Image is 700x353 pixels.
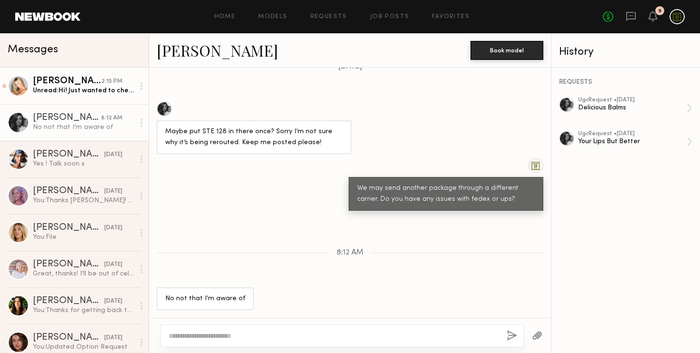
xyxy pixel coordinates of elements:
a: Requests [310,14,347,20]
div: ugc Request • [DATE] [578,97,687,103]
div: You: File [33,233,134,242]
div: [PERSON_NAME] [33,113,101,123]
div: ugc Request • [DATE] [578,131,687,137]
div: [DATE] [104,333,122,343]
div: REQUESTS [559,79,692,86]
div: 9 [658,9,661,14]
div: Your Lips But Better [578,137,687,146]
div: [DATE] [104,150,122,159]
a: Models [258,14,287,20]
div: Delicious Balms [578,103,687,112]
a: Home [214,14,236,20]
div: No not that I’m aware of [165,294,245,304]
div: Yes ! Talk soon x [33,159,134,168]
div: You: Updated Option Request [33,343,134,352]
div: No not that I’m aware of [33,123,134,132]
a: [PERSON_NAME] [157,40,278,60]
div: 8:12 AM [101,114,122,123]
div: [DATE] [104,224,122,233]
div: Unread: Hi! Just wanted to check in on the shipping. I’ll be in nyc 10-16 so I can film there but... [33,86,134,95]
a: Job Posts [370,14,410,20]
a: ugcRequest •[DATE]Delicious Balms [578,97,692,119]
div: [PERSON_NAME] [33,223,104,233]
div: [PERSON_NAME] [33,77,101,86]
div: You: Thanks [PERSON_NAME]! We will let our team know. xx [33,196,134,205]
div: [PERSON_NAME] [33,260,104,269]
div: History [559,47,692,58]
div: [DATE] [104,260,122,269]
a: ugcRequest •[DATE]Your Lips But Better [578,131,692,153]
span: Messages [8,44,58,55]
span: 8:12 AM [337,249,363,257]
div: 2:15 PM [101,77,122,86]
div: [PERSON_NAME] [33,150,104,159]
div: Maybe put STE 128 in there once? Sorry I’m not sure why it’s being rerouted. Keep me posted please! [165,127,343,148]
div: [DATE] [104,187,122,196]
div: [DATE] [104,297,122,306]
a: Favorites [432,14,470,20]
div: We may send another package through a different carrier. Do you have any issues with fedex or ups? [357,183,535,205]
div: You: Thanks for getting back to us! We'll keep you in mind for the next one! xx [33,306,134,315]
button: Book model [470,41,543,60]
a: Book model [470,46,543,54]
div: [PERSON_NAME] [33,333,104,343]
div: Great, thanks! I’ll be out of cell service here and there but will check messages whenever I have... [33,269,134,278]
div: [PERSON_NAME] [33,296,104,306]
div: [PERSON_NAME] [33,186,104,196]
